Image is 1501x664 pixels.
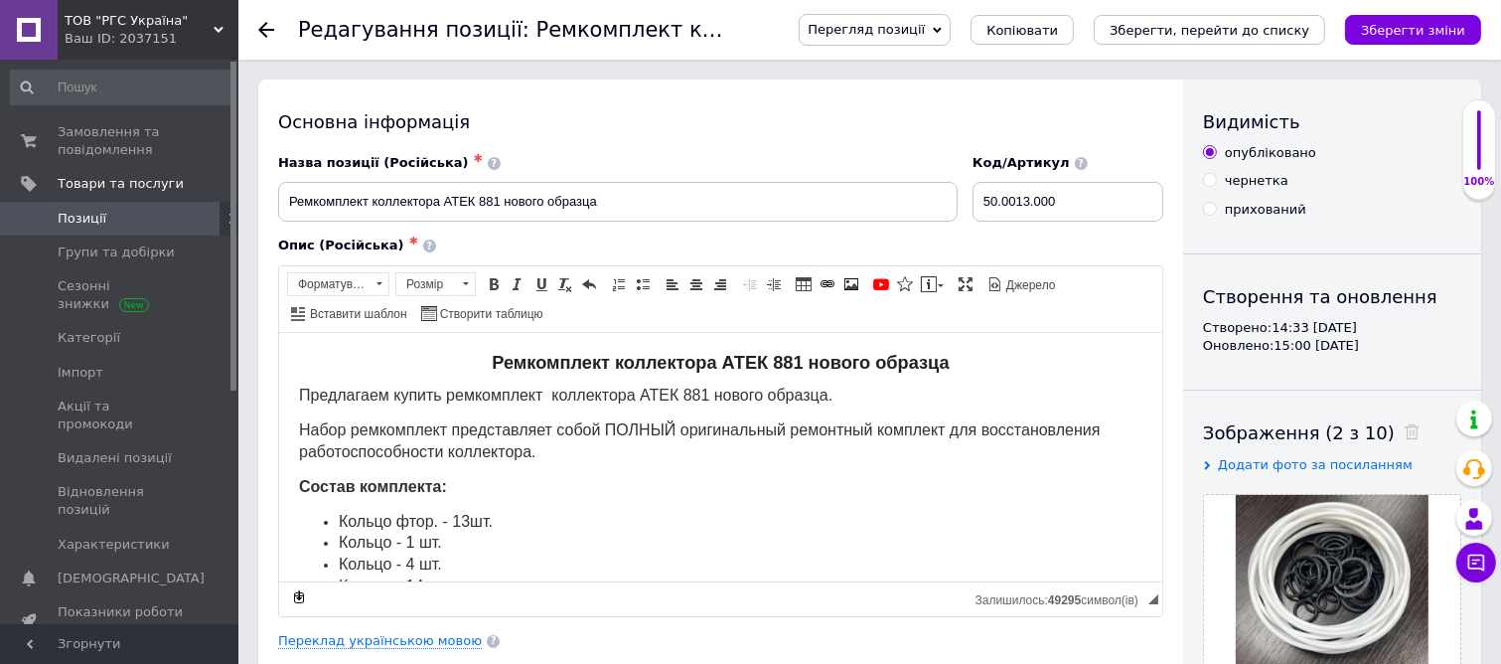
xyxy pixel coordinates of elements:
span: Кольцо - 4 шт. [60,223,163,240]
span: Замовлення та повідомлення [58,123,184,159]
div: чернетка [1225,172,1288,190]
span: Предлагаем купить ремкомплект коллектора АТЕК 881 нового образца. [20,54,553,71]
span: 49295 [1048,593,1081,607]
button: Чат з покупцем [1456,543,1496,582]
a: По центру [685,273,707,295]
a: Зображення [840,273,862,295]
span: Акції та промокоди [58,398,184,433]
span: Імпорт [58,364,103,382]
a: Збільшити відступ [763,273,785,295]
span: Кольцо фтор. - 13шт. [60,180,214,197]
span: Сезонні знижки [58,277,184,313]
span: Кольцо - 1 шт. [60,201,163,218]
div: Видимість [1203,109,1461,134]
a: Вставити повідомлення [918,273,947,295]
a: Вставити/Редагувати посилання (Ctrl+L) [817,273,838,295]
span: Набор ремкомплект представляет собой ПОЛНЫЙ оригинальный ремонтный комплект для восстановления ра... [20,88,822,127]
span: Товари та послуги [58,175,184,193]
div: Кiлькiсть символiв [976,588,1148,607]
span: Категорії [58,329,120,347]
div: Основна інформація [278,109,1163,134]
span: [DEMOGRAPHIC_DATA] [58,570,205,587]
span: Копіювати [986,23,1058,38]
a: Підкреслений (Ctrl+U) [530,273,552,295]
span: Показники роботи компанії [58,603,184,639]
span: ТОВ "РГС Україна" [65,12,214,30]
a: Зменшити відступ [739,273,761,295]
a: Вставити/видалити нумерований список [608,273,630,295]
iframe: Редактор, 0364D1A1-04D6-435A-9C23-D778869B5231 [279,333,1162,581]
a: Вставити/видалити маркований список [632,273,654,295]
input: Пошук [10,70,234,105]
span: Назва позиції (Російська) [278,155,469,170]
a: Максимізувати [955,273,976,295]
div: Зображення (2 з 10) [1203,420,1461,445]
span: Опис (Російська) [278,238,404,252]
span: Кольцо - 14 шт. [60,245,172,261]
div: 100% Якість заповнення [1462,99,1496,200]
div: Оновлено: 15:00 [DATE] [1203,337,1461,355]
div: Ваш ID: 2037151 [65,30,238,48]
a: Форматування [287,272,389,296]
div: Створено: 14:33 [DATE] [1203,319,1461,337]
span: Вставити шаблон [307,306,407,323]
div: Повернутися назад [258,22,274,38]
span: Форматування [288,273,370,295]
span: Розмір [396,273,456,295]
span: Видалені позиції [58,449,172,467]
a: Повернути (Ctrl+Z) [578,273,600,295]
a: Переклад українською мовою [278,633,482,649]
span: Перегляд позиції [808,22,925,37]
button: Копіювати [971,15,1074,45]
a: Зробити резервну копію зараз [288,586,310,608]
a: Джерело [984,273,1059,295]
a: Вставити іконку [894,273,916,295]
a: Видалити форматування [554,273,576,295]
span: Групи та добірки [58,244,175,261]
i: Зберегти, перейти до списку [1110,23,1309,38]
div: 100% [1463,175,1495,189]
div: опубліковано [1225,144,1316,162]
a: Створити таблицю [418,302,546,324]
a: Додати відео з YouTube [870,273,892,295]
a: Розмір [395,272,476,296]
button: Зберегти зміни [1345,15,1481,45]
span: ✱ [474,152,483,165]
strong: Ремкомплект коллектора АТЕК 881 нового образца [213,20,670,40]
span: Потягніть для зміни розмірів [1148,594,1158,604]
span: Джерело [1003,277,1056,294]
strong: Состав комплекта: [20,145,168,162]
span: ✱ [409,235,418,248]
div: прихований [1225,201,1306,219]
span: Створити таблицю [437,306,543,323]
h1: Редагування позиції: Ремкомплект коллектора АТЕК 881 нового образца [298,18,1104,42]
i: Зберегти зміни [1361,23,1465,38]
a: Жирний (Ctrl+B) [483,273,505,295]
span: Відновлення позицій [58,483,184,519]
a: Таблиця [793,273,815,295]
button: Зберегти, перейти до списку [1094,15,1325,45]
span: Позиції [58,210,106,228]
span: Характеристики [58,536,170,554]
input: Наприклад, H&M жіноча сукня зелена 38 розмір вечірня максі з блискітками [278,182,958,222]
span: Код/Артикул [973,155,1070,170]
div: Створення та оновлення [1203,284,1461,309]
a: По лівому краю [662,273,683,295]
span: Додати фото за посиланням [1218,457,1413,472]
a: По правому краю [709,273,731,295]
a: Курсив (Ctrl+I) [507,273,528,295]
a: Вставити шаблон [288,302,410,324]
